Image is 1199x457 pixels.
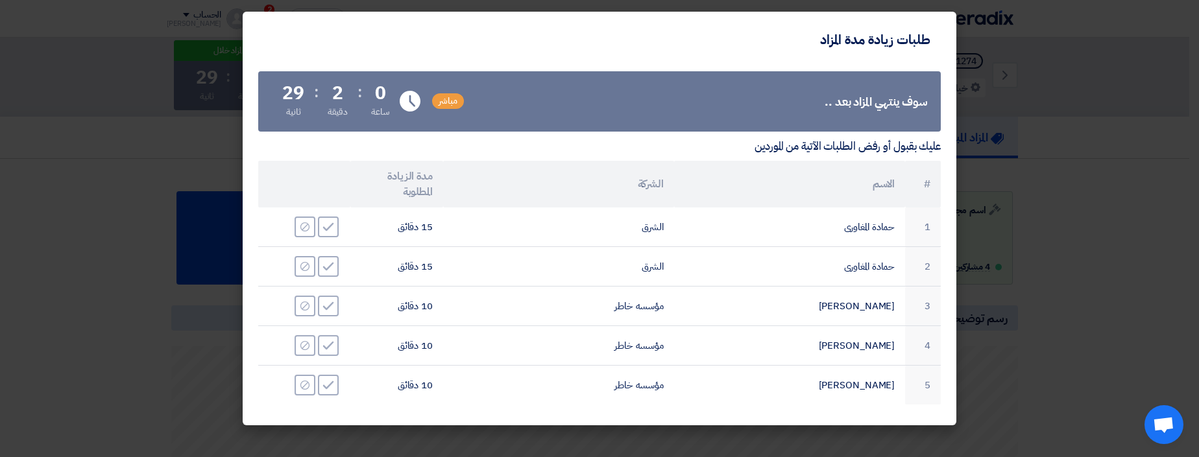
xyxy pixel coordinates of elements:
span: مباشر [432,93,464,109]
td: 4 [905,326,941,366]
td: 5 [905,366,941,405]
div: ساعة [371,105,390,119]
td: حمادة المغاورى [674,247,905,287]
th: مدة الزيادة المطلوبة [350,161,442,207]
td: 15 دقائق [350,247,442,287]
th: الشركة [443,161,674,207]
div: 0 [375,84,386,102]
td: [PERSON_NAME] [674,366,905,405]
div: ثانية [286,105,301,119]
td: 3 [905,287,941,326]
td: مؤسسه خاطر [443,326,674,366]
th: # [905,161,941,207]
td: 1 [905,207,941,247]
td: 10 دقائق [350,287,442,326]
div: 29 [282,84,304,102]
td: [PERSON_NAME] [674,326,905,366]
td: 10 دقائق [350,326,442,366]
p: عليك بقبول أو رفض الطلبات الآتية من الموردين [258,138,941,155]
div: : [357,80,362,104]
div: Open chat [1144,405,1183,444]
td: مؤسسه خاطر [443,366,674,405]
div: : [314,80,319,104]
td: [PERSON_NAME] [674,287,905,326]
td: مؤسسه خاطر [443,287,674,326]
div: دقيقة [328,105,348,119]
td: الشرق [443,247,674,287]
td: 10 دقائق [350,366,442,405]
td: حمادة المغاورى [674,207,905,247]
div: 2 [332,84,343,102]
h4: طلبات زيادة مدة المزاد [820,31,930,48]
td: 15 دقائق [350,207,442,247]
th: الاسم [674,161,905,207]
td: الشرق [443,207,674,247]
td: 2 [905,247,941,287]
div: سوف ينتهي المزاد بعد .. [825,93,928,110]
